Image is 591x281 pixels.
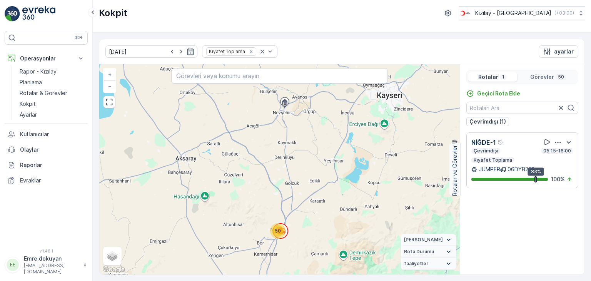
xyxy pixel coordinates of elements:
p: Kızılay - [GEOGRAPHIC_DATA] [475,9,551,17]
a: Olaylar [5,142,88,157]
a: Yakınlaştır [104,69,115,80]
input: Rotaları Ara [466,102,578,114]
input: dd/mm/yyyy [105,45,197,58]
a: Kokpit [17,99,88,109]
img: k%C4%B1z%C4%B1lay_D5CCths_t1JZB0k.png [459,9,472,17]
p: Evraklar [20,177,85,184]
p: [EMAIL_ADDRESS][DOMAIN_NAME] [24,263,79,275]
a: Rotalar & Görevler [17,88,88,99]
span: faaliyetler [404,261,428,267]
button: Operasyonlar [5,51,88,66]
span: + [108,71,112,78]
img: Google [101,264,127,274]
p: Raporlar [20,161,85,169]
button: ayarlar [539,45,578,58]
summary: [PERSON_NAME] [401,234,456,246]
a: Raporlar [5,157,88,173]
summary: Rota Durumu [401,246,456,258]
a: Evraklar [5,173,88,188]
p: ⌘B [75,35,82,41]
p: Görevler [530,73,554,81]
p: 100 % [551,176,565,183]
a: Rapor - Kızılay [17,66,88,77]
div: Yardım Araç İkonu [498,139,504,146]
div: Kıyafet Toplama [207,48,246,55]
p: Rapor - Kızılay [20,68,57,75]
p: JUMPER [479,166,500,173]
img: logo [5,6,20,22]
p: 05:15-16:00 [543,148,572,154]
button: EEEmre.dokuyan[EMAIL_ADDRESS][DOMAIN_NAME] [5,255,88,275]
a: Kullanıcılar [5,127,88,142]
p: Çevrimdışı [473,148,499,154]
p: 1 [501,74,505,80]
p: ayarlar [554,48,574,55]
a: Ayarlar [17,109,88,120]
button: Çevrimdışı (1) [466,117,509,126]
span: v 1.48.1 [5,249,88,253]
p: Operasyonlar [20,55,72,62]
a: Planlama [17,77,88,88]
p: Geçici Rota Ekle [477,90,520,97]
input: Görevleri veya konumu arayın [171,68,387,84]
span: [PERSON_NAME] [404,237,443,243]
p: Kullanıcılar [20,130,85,138]
p: 06DYB239 [508,166,535,173]
a: Bu bölgeyi Google Haritalar'da açın (yeni pencerede açılır) [101,264,127,274]
img: logo_light-DOdMpM7g.png [22,6,55,22]
p: Rotalar [478,73,498,81]
button: Kızılay - [GEOGRAPHIC_DATA](+03:00) [459,6,585,20]
p: Kokpit [99,7,127,19]
div: 50 [270,223,285,239]
p: Ayarlar [20,111,37,119]
div: EE [7,259,19,271]
a: Layers [104,248,121,264]
p: Çevrimdışı (1) [469,118,506,125]
div: Remove Kıyafet Toplama [247,49,255,55]
p: Rotalar & Görevler [20,89,67,97]
p: Olaylar [20,146,85,154]
p: Kıyafet Toplama [473,157,513,163]
p: ( +03:00 ) [554,10,574,16]
p: 50 [557,74,565,80]
p: Planlama [20,79,42,86]
p: Emre.dokuyan [24,255,79,263]
p: Kokpit [20,100,36,108]
span: 50 [275,228,281,234]
p: Rotalar ve Görevler [451,145,459,196]
span: Rota Durumu [404,249,434,255]
p: NİĞDE-1 [471,138,496,147]
summary: faaliyetler [401,258,456,270]
a: Uzaklaştır [104,80,115,92]
a: Geçici Rota Ekle [466,90,520,97]
div: 83% [528,167,544,176]
span: − [108,83,112,89]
